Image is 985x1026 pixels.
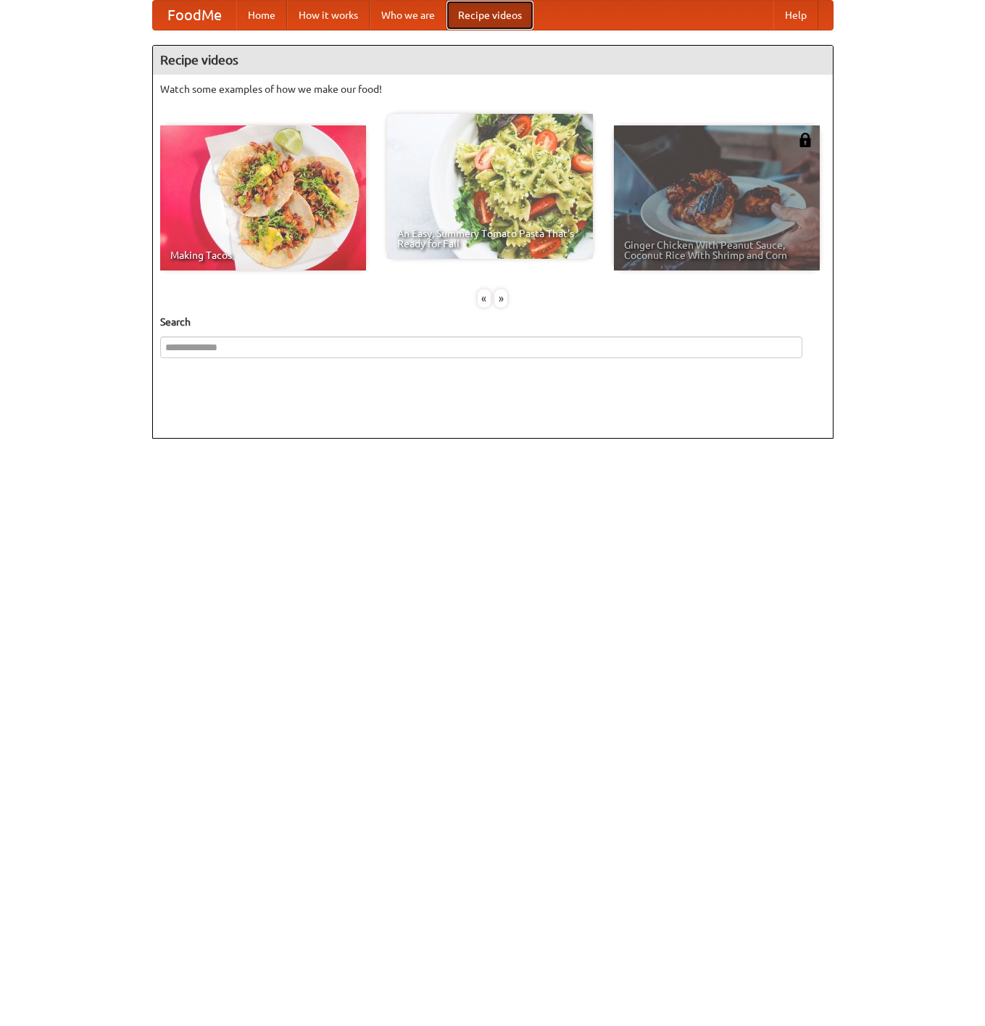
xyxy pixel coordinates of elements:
img: 483408.png [798,133,812,147]
div: « [478,289,491,307]
a: Recipe videos [446,1,533,30]
a: How it works [287,1,370,30]
h4: Recipe videos [153,46,833,75]
p: Watch some examples of how we make our food! [160,82,826,96]
a: Help [773,1,818,30]
div: » [494,289,507,307]
span: Making Tacos [170,250,356,260]
a: FoodMe [153,1,236,30]
a: An Easy, Summery Tomato Pasta That's Ready for Fall [387,114,593,259]
span: An Easy, Summery Tomato Pasta That's Ready for Fall [397,228,583,249]
a: Who we are [370,1,446,30]
a: Making Tacos [160,125,366,270]
h5: Search [160,315,826,329]
a: Home [236,1,287,30]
